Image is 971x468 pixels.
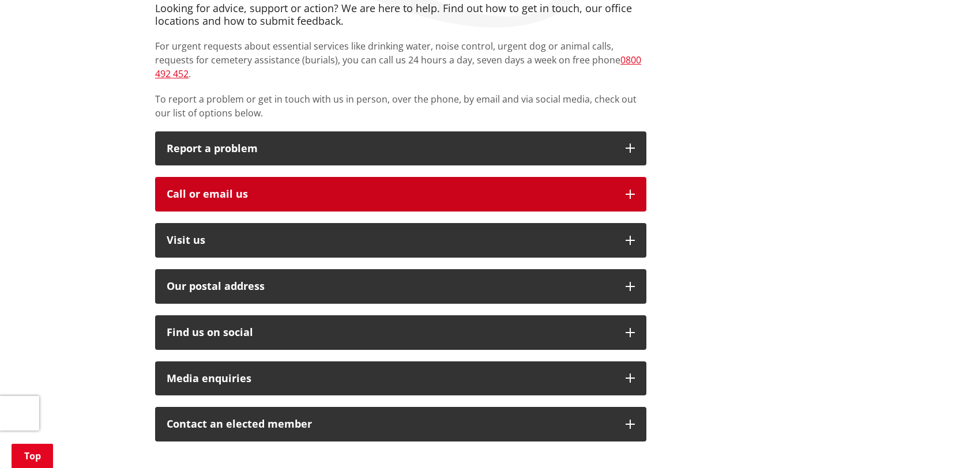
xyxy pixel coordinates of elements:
[167,143,614,154] p: Report a problem
[155,131,646,166] button: Report a problem
[155,2,646,27] h4: Looking for advice, support or action? We are here to help. Find out how to get in touch, our off...
[167,327,614,338] div: Find us on social
[167,281,614,292] h2: Our postal address
[155,39,646,81] p: For urgent requests about essential services like drinking water, noise control, urgent dog or an...
[167,188,614,200] div: Call or email us
[167,235,614,246] p: Visit us
[155,315,646,350] button: Find us on social
[155,269,646,304] button: Our postal address
[155,54,641,80] a: 0800 492 452
[155,92,646,120] p: To report a problem or get in touch with us in person, over the phone, by email and via social me...
[155,407,646,441] button: Contact an elected member
[155,177,646,212] button: Call or email us
[918,420,959,461] iframe: Messenger Launcher
[155,223,646,258] button: Visit us
[155,361,646,396] button: Media enquiries
[167,373,614,384] div: Media enquiries
[12,444,53,468] a: Top
[167,418,614,430] p: Contact an elected member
